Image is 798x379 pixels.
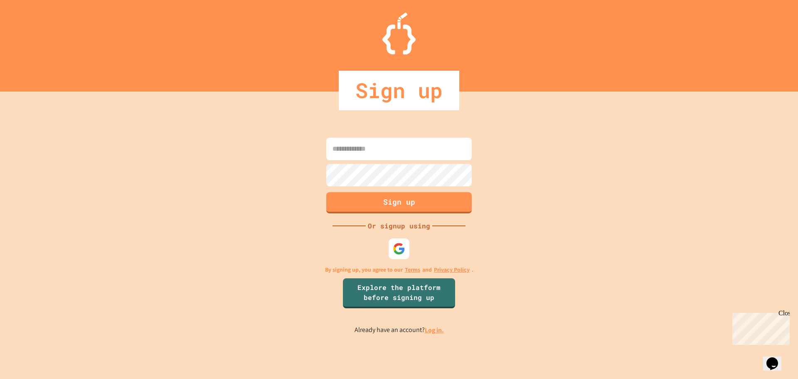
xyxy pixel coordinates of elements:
a: Explore the platform before signing up [343,278,455,308]
p: By signing up, you agree to our and . [325,265,473,274]
img: google-icon.svg [393,243,405,255]
iframe: chat widget [763,346,790,371]
iframe: chat widget [729,310,790,345]
div: Sign up [339,71,459,110]
img: Logo.svg [382,12,416,54]
button: Sign up [326,192,472,213]
div: Or signup using [366,221,432,231]
a: Log in. [425,326,444,334]
a: Terms [405,265,420,274]
p: Already have an account? [355,325,444,335]
div: Chat with us now!Close [3,3,57,53]
a: Privacy Policy [434,265,470,274]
